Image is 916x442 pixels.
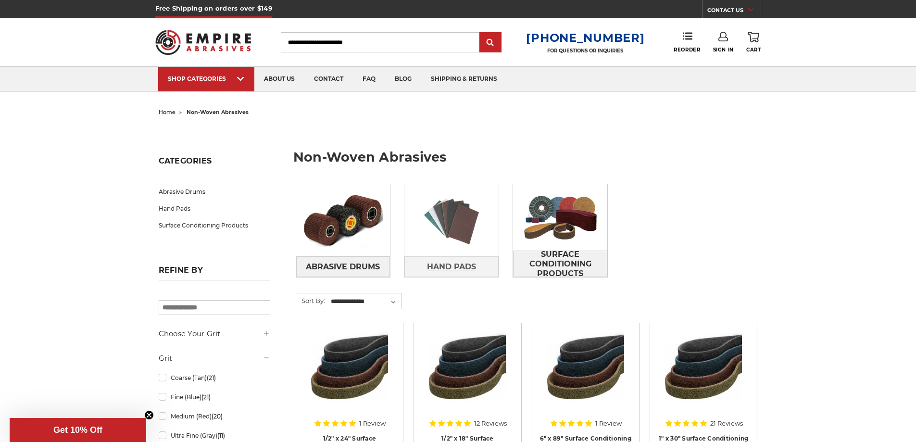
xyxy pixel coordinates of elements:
input: Submit [481,33,500,52]
a: Surface Conditioning Sanding Belts [421,330,514,423]
label: Sort By: [296,293,325,308]
a: home [159,109,176,115]
span: (11) [217,432,225,439]
a: about us [254,67,304,91]
a: Surface Conditioning Sanding Belts [303,330,396,423]
a: shipping & returns [421,67,507,91]
span: Hand Pads [427,259,476,275]
a: 6"x89" Surface Conditioning Sanding Belts [539,330,632,423]
h5: Categories [159,156,270,171]
span: (21) [201,393,211,401]
a: blog [385,67,421,91]
a: Surface Conditioning Products [159,217,270,234]
span: (21) [207,374,216,381]
span: 21 Reviews [710,420,743,427]
span: Sign In [713,47,734,53]
a: Surface Conditioning Products [513,251,607,277]
a: Hand Pads [159,200,270,217]
h1: non-woven abrasives [293,151,758,171]
span: Abrasive Drums [306,259,380,275]
img: 6"x89" Surface Conditioning Sanding Belts [547,330,624,407]
a: Hand Pads [404,256,499,277]
a: faq [353,67,385,91]
div: Get 10% OffClose teaser [10,418,146,442]
img: Surface Conditioning Sanding Belts [429,330,506,407]
span: Get 10% Off [53,425,102,435]
a: CONTACT US [707,5,761,18]
a: contact [304,67,353,91]
a: Reorder [674,32,700,52]
img: 1"x30" Surface Conditioning Sanding Belts [665,330,742,407]
button: Close teaser [144,410,154,420]
img: Surface Conditioning Sanding Belts [311,330,388,407]
a: [PHONE_NUMBER] [526,31,644,45]
img: Surface Conditioning Products [513,184,607,251]
a: Abrasive Drums [296,256,390,277]
span: 1 Review [359,420,386,427]
a: Fine (Blue) [159,389,270,405]
a: Abrasive Drums [159,183,270,200]
h5: Choose Your Grit [159,328,270,340]
span: 12 Reviews [474,420,507,427]
div: SHOP CATEGORIES [168,75,245,82]
img: Empire Abrasives [155,24,251,61]
a: Medium (Red) [159,408,270,425]
span: Surface Conditioning Products [514,246,607,282]
a: Coarse (Tan) [159,369,270,386]
select: Sort By: [329,294,401,309]
span: 1 Review [595,420,622,427]
img: Abrasive Drums [296,187,390,253]
p: FOR QUESTIONS OR INQUIRIES [526,48,644,54]
span: non-woven abrasives [187,109,249,115]
a: 1"x30" Surface Conditioning Sanding Belts [657,330,750,423]
span: (20) [212,413,223,420]
a: Cart [746,32,761,53]
h5: Grit [159,353,270,364]
img: Hand Pads [404,187,499,253]
span: Cart [746,47,761,53]
span: Reorder [674,47,700,53]
h5: Refine by [159,265,270,280]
